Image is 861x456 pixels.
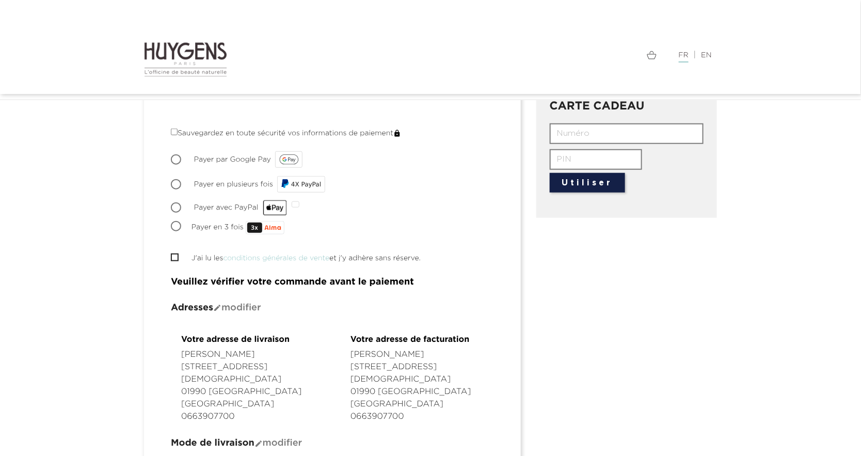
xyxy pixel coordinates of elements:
span: Modifier [254,438,302,448]
h3: CARTE CADEAU [550,100,704,113]
label: J'ai lu les et j'y adhère sans réserve. [192,253,421,264]
span: Payer avec PayPal [194,204,288,211]
label: Sauvegardez en toute sécurité vos informations de paiement [171,128,401,139]
a: conditions générales de vente [224,255,330,262]
img: lock [393,130,401,137]
i: mode_edit [213,304,221,312]
div: [PERSON_NAME] [STREET_ADDRESS][DEMOGRAPHIC_DATA] 01990 [GEOGRAPHIC_DATA] [GEOGRAPHIC_DATA] 066390... [340,324,494,434]
h4: Mode de livraison [171,438,494,449]
img: google_pay [279,154,299,165]
img: p3x_logo.svg [246,221,284,234]
i: mode_edit [254,439,263,448]
h4: Votre adresse de livraison [181,336,314,345]
input: Numéro [550,123,704,144]
span: Payer par Google Pay [194,156,271,163]
button: Utiliser [550,173,625,193]
iframe: paypal_card_cvv_field [340,100,494,124]
h4: Adresses [171,303,494,313]
span: Modifier [213,303,261,312]
span: Payer en plusieurs fois [194,181,273,188]
input: PIN [550,149,642,170]
h4: Votre adresse de facturation [350,336,484,345]
span: 4X PayPal [291,181,321,188]
div: [PERSON_NAME] [STREET_ADDRESS][DEMOGRAPHIC_DATA] 01990 [GEOGRAPHIC_DATA] [GEOGRAPHIC_DATA] 066390... [171,324,325,434]
iframe: paypal_card_expiry_field [171,100,325,123]
img: Huygens logo [144,41,227,77]
h4: Veuillez vérifier votre commande avant le paiement [171,277,494,288]
div: | [438,49,717,61]
span: Payer en 3 fois [192,224,244,231]
input: Sauvegardez en toute sécurité vos informations de paiementlock [171,129,178,135]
